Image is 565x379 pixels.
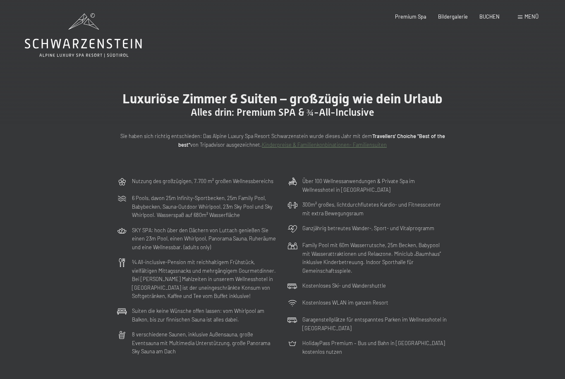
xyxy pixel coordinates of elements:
span: Menü [524,13,539,20]
p: Sie haben sich richtig entschieden: Das Alpine Luxury Spa Resort Schwarzenstein wurde dieses Jahr... [117,132,448,149]
span: Alles drin: Premium SPA & ¾-All-Inclusive [191,107,374,118]
p: Family Pool mit 60m Wasserrutsche, 25m Becken, Babypool mit Wasserattraktionen und Relaxzone. Min... [302,241,448,275]
span: Luxuriöse Zimmer & Suiten – großzügig wie dein Urlaub [122,91,443,107]
a: Kinderpreise & Familienkonbinationen- Familiensuiten [262,141,387,148]
p: Über 100 Wellnessanwendungen & Private Spa im Wellnesshotel in [GEOGRAPHIC_DATA] [302,177,448,194]
p: Nutzung des großzügigen, 7.700 m² großen Wellnessbereichs [132,177,273,185]
p: Ganzjährig betreutes Wander-, Sport- und Vitalprogramm [302,224,434,232]
p: Kostenloses WLAN im ganzen Resort [302,298,388,307]
p: Suiten die keine Wünsche offen lassen: vom Whirlpool am Balkon, bis zur finnischen Sauna ist alle... [132,307,278,324]
a: BUCHEN [479,13,500,20]
p: 300m² großes, lichtdurchflutetes Kardio- und Fitnesscenter mit extra Bewegungsraum [302,200,448,217]
p: 6 Pools, davon 25m Infinity-Sportbecken, 25m Family Pool, Babybecken, Sauna-Outdoor Whirlpool, 23... [132,194,278,219]
p: SKY SPA: hoch über den Dächern von Luttach genießen Sie einen 23m Pool, einen Whirlpool, Panorama... [132,226,278,251]
a: Bildergalerie [438,13,468,20]
p: HolidayPass Premium – Bus und Bahn in [GEOGRAPHIC_DATA] kostenlos nutzen [302,339,448,356]
p: Garagenstellplätze für entspanntes Parken im Wellnesshotel in [GEOGRAPHIC_DATA] [302,315,448,332]
a: Premium Spa [395,13,426,20]
p: ¾ All-inclusive-Pension mit reichhaltigem Frühstück, vielfältigen Mittagssnacks und mehrgängigem ... [132,258,278,300]
p: 8 verschiedene Saunen, inklusive Außensauna, große Eventsauna mit Multimedia Unterstützung, große... [132,330,278,355]
strong: Travellers' Choiche "Best of the best" [178,133,445,148]
p: Kostenloses Ski- und Wandershuttle [302,281,386,290]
